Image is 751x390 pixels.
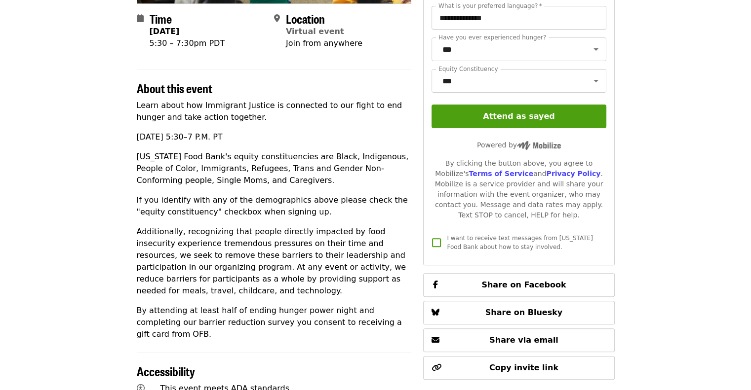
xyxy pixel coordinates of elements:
[150,27,180,36] strong: [DATE]
[423,328,614,352] button: Share via email
[489,363,558,372] span: Copy invite link
[438,35,546,40] label: Have you ever experienced hunger?
[485,308,563,317] span: Share on Bluesky
[150,37,225,49] div: 5:30 – 7:30pm PDT
[477,141,561,149] span: Powered by
[432,105,606,128] button: Attend as sayed
[481,280,566,289] span: Share on Facebook
[150,10,172,27] span: Time
[286,38,362,48] span: Join from anywhere
[137,131,412,143] p: [DATE] 5:30–7 P.M. PT
[432,6,606,30] input: What is your preferred language?
[423,301,614,324] button: Share on Bluesky
[589,42,603,56] button: Open
[489,335,558,345] span: Share via email
[447,235,593,250] span: I want to receive text messages from [US_STATE] Food Bank about how to stay involved.
[423,273,614,297] button: Share on Facebook
[137,362,195,380] span: Accessibility
[286,10,325,27] span: Location
[137,305,412,340] p: By attending at least half of ending hunger power night and completing our barrier reduction surv...
[137,194,412,218] p: If you identify with any of the demographics above please check the "equity constituency" checkbo...
[423,356,614,380] button: Copy invite link
[137,226,412,297] p: Additionally, recognizing that people directly impacted by food insecurity experience tremendous ...
[517,141,561,150] img: Powered by Mobilize
[137,79,212,97] span: About this event
[286,27,344,36] a: Virtual event
[274,14,280,23] i: map-marker-alt icon
[546,170,600,177] a: Privacy Policy
[469,170,533,177] a: Terms of Service
[589,74,603,88] button: Open
[137,14,144,23] i: calendar icon
[137,151,412,186] p: [US_STATE] Food Bank's equity constituencies are Black, Indigenous, People of Color, Immigrants, ...
[438,3,542,9] label: What is your preferred language?
[137,100,412,123] p: Learn about how Immigrant Justice is connected to our fight to end hunger and take action together.
[438,66,498,72] label: Equity Constituency
[432,158,606,220] div: By clicking the button above, you agree to Mobilize's and . Mobilize is a service provider and wi...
